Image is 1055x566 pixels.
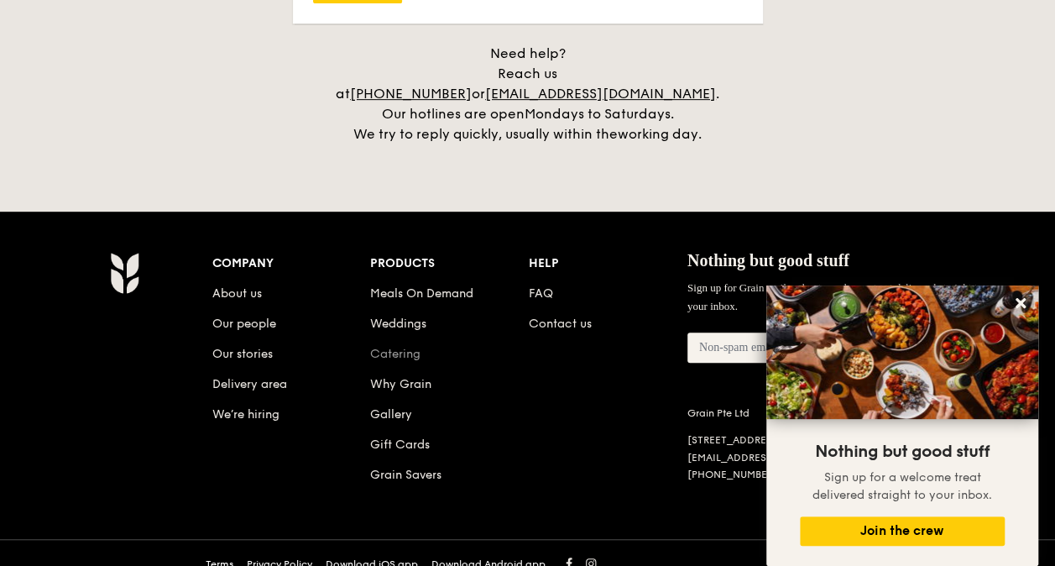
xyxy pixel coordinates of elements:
[350,86,472,102] a: [PHONE_NUMBER]
[212,252,371,275] div: Company
[687,433,904,448] div: [STREET_ADDRESS]
[1007,290,1034,317] button: Close
[485,86,716,102] a: [EMAIL_ADDRESS][DOMAIN_NAME]
[370,286,473,301] a: Meals On Demand
[212,407,279,422] a: We’re hiring
[318,44,738,144] div: Need help? Reach us at or . Our hotlines are open We try to reply quickly, usually within the
[212,317,276,331] a: Our people
[529,317,592,331] a: Contact us
[800,516,1005,546] button: Join the crew
[687,333,874,363] input: Non-spam email address
[212,377,287,391] a: Delivery area
[370,407,412,422] a: Gallery
[370,252,529,275] div: Products
[687,406,904,420] div: Grain Pte Ltd
[525,106,674,122] span: Mondays to Saturdays.
[370,347,420,361] a: Catering
[370,377,431,391] a: Why Grain
[212,347,273,361] a: Our stories
[687,452,861,464] a: [EMAIL_ADDRESS][DOMAIN_NAME]
[618,126,702,142] span: working day.
[687,469,777,480] a: [PHONE_NUMBER]
[529,252,687,275] div: Help
[812,470,992,502] span: Sign up for a welcome treat delivered straight to your inbox.
[687,281,983,312] span: Sign up for Grain mail and get a welcome treat delivered straight to your inbox.
[212,286,262,301] a: About us
[370,468,441,482] a: Grain Savers
[687,251,849,270] span: Nothing but good stuff
[529,286,553,301] a: FAQ
[766,286,1038,419] img: DSC07876-Edit02-Large.jpeg
[370,317,426,331] a: Weddings
[110,252,139,294] img: AYc88T3wAAAABJRU5ErkJggg==
[370,438,430,452] a: Gift Cards
[815,442,990,462] span: Nothing but good stuff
